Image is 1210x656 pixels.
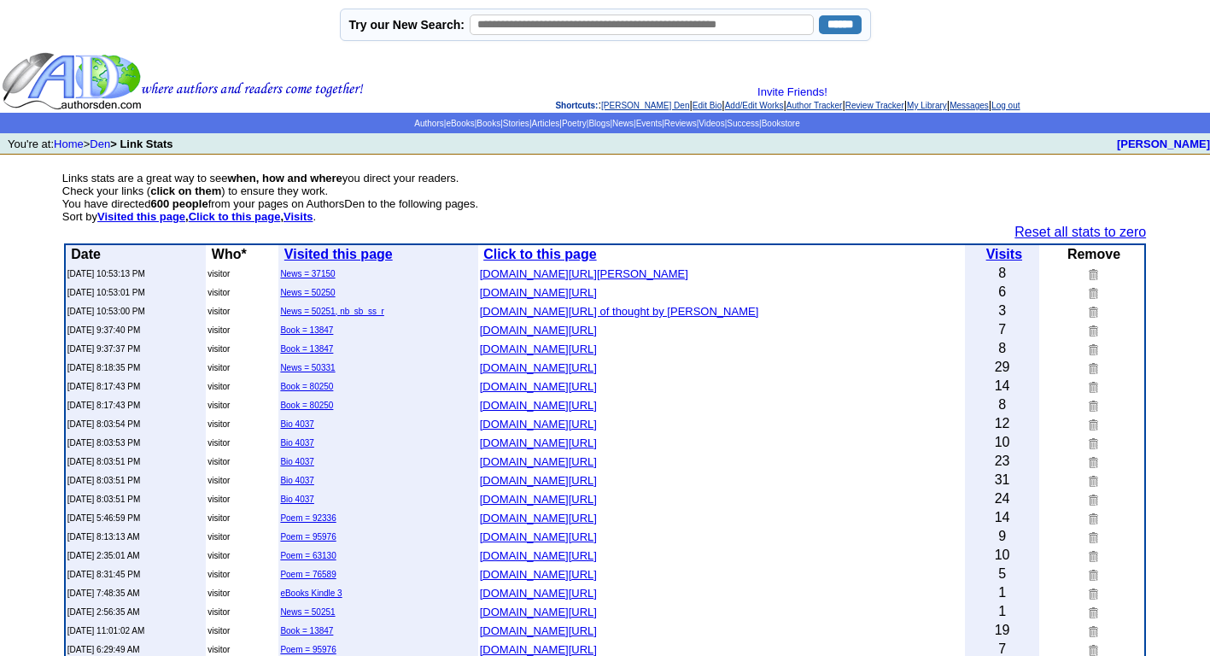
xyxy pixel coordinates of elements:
td: 10 [965,546,1040,565]
a: Poem = 92336 [280,513,336,523]
a: Poem = 95976 [280,532,336,542]
font: visitor [208,307,230,316]
a: Messages [950,101,989,110]
a: News = 37150 [280,269,335,278]
b: [PERSON_NAME] [1117,138,1210,150]
td: 6 [965,283,1040,302]
td: 10 [965,433,1040,452]
a: [DOMAIN_NAME][URL] [480,284,597,299]
font: [DATE] 8:17:43 PM [67,401,140,410]
img: Remove this link [1085,436,1098,449]
a: Bio 4037 [280,495,313,504]
font: You're at: > [8,138,173,150]
font: [DATE] 10:53:13 PM [67,269,145,278]
font: [DOMAIN_NAME][URL] [480,512,597,524]
a: [DOMAIN_NAME][URL] [480,360,597,374]
b: 600 people [150,197,208,210]
a: Invite Friends! [757,85,827,98]
a: [DOMAIN_NAME][URL] [480,341,597,355]
font: visitor [208,344,230,354]
font: [DATE] 8:18:35 PM [67,363,140,372]
font: visitor [208,645,230,654]
font: visitor [208,607,230,617]
font: [DOMAIN_NAME][URL] [480,568,597,581]
font: [DATE] 8:03:51 PM [67,476,140,485]
a: Authors [414,119,443,128]
a: Stories [503,119,529,128]
a: Poem = 63130 [280,551,336,560]
font: [DATE] 10:53:01 PM [67,288,145,297]
a: Click to this page [483,247,596,261]
a: Blogs [588,119,610,128]
td: 1 [965,602,1040,621]
font: [DOMAIN_NAME][URL] [480,643,597,656]
font: [DOMAIN_NAME][URL] [480,455,597,468]
td: 19 [965,621,1040,640]
img: Remove this link [1085,324,1098,337]
font: [DATE] 9:37:40 PM [67,325,140,335]
font: [DOMAIN_NAME][URL] [480,286,597,299]
font: [DOMAIN_NAME][URL] [480,436,597,449]
td: 14 [965,377,1040,395]
a: Book = 80250 [280,401,333,410]
img: Remove this link [1085,530,1098,543]
a: Den [90,138,110,150]
font: visitor [208,513,230,523]
font: [DATE] 8:17:43 PM [67,382,140,391]
font: [DATE] 5:46:59 PM [67,513,140,523]
img: Remove this link [1085,512,1098,524]
a: [DOMAIN_NAME][URL] [480,585,597,600]
a: Poetry [562,119,587,128]
a: Articles [531,119,559,128]
a: [DOMAIN_NAME][URL] [480,604,597,618]
a: Bookstore [762,119,800,128]
b: Remove [1067,247,1120,261]
font: visitor [208,589,230,598]
td: 3 [965,302,1040,320]
td: 24 [965,489,1040,508]
td: 8 [965,395,1040,414]
a: [DOMAIN_NAME][URL] [480,566,597,581]
img: Remove this link [1085,568,1098,581]
td: 8 [965,339,1040,358]
a: [DOMAIN_NAME][URL] [480,510,597,524]
a: Bio 4037 [280,438,313,448]
font: [DOMAIN_NAME][URL] [480,399,597,412]
font: visitor [208,438,230,448]
a: Visited this page [97,210,185,223]
font: visitor [208,551,230,560]
a: [DOMAIN_NAME][URL] [480,454,597,468]
b: , [189,210,284,223]
font: visitor [208,570,230,579]
font: [DOMAIN_NAME][URL] [480,587,597,600]
img: Remove this link [1085,286,1098,299]
a: Visits [986,247,1022,261]
font: [DATE] 8:31:45 PM [67,570,140,579]
td: 9 [965,527,1040,546]
a: Reviews [664,119,697,128]
b: Date [71,247,101,261]
img: Remove this link [1085,305,1098,318]
a: eBooks Kindle 3 [280,589,342,598]
a: Book = 13847 [280,626,333,635]
a: My Library [907,101,947,110]
font: [DOMAIN_NAME][URL] [480,380,597,393]
b: , [97,210,189,223]
font: visitor [208,325,230,335]
a: Home [54,138,84,150]
img: Remove this link [1085,380,1098,393]
b: Visited this page [284,247,393,261]
a: [DOMAIN_NAME][URL] [480,416,597,430]
a: News = 50250 [280,288,335,297]
img: Remove this link [1085,624,1098,637]
font: [DOMAIN_NAME][URL] [480,474,597,487]
td: 14 [965,508,1040,527]
a: Edit Bio [693,101,722,110]
a: [DOMAIN_NAME][URL] [480,623,597,637]
a: [DOMAIN_NAME][URL][PERSON_NAME] [480,266,688,280]
font: [DATE] 11:01:02 AM [67,626,144,635]
a: Bio 4037 [280,476,313,485]
a: [DOMAIN_NAME][URL] [480,397,597,412]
